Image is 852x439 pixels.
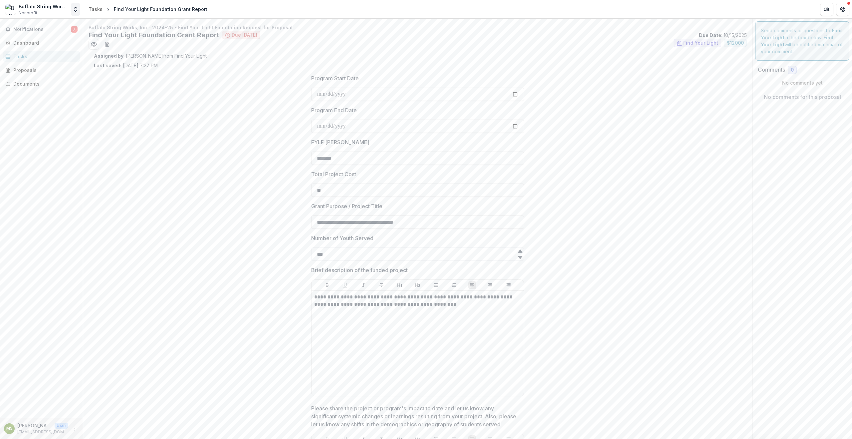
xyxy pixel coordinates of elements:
nav: breadcrumb [86,4,210,14]
div: Proposals [13,67,75,74]
div: Melinda Smith [6,426,13,431]
a: Tasks [3,51,80,62]
span: 0 [791,67,794,73]
button: Heading 1 [396,281,404,289]
p: [EMAIL_ADDRESS][DOMAIN_NAME] [17,429,68,435]
button: Ordered List [450,281,458,289]
div: Tasks [89,6,103,13]
p: Please share the project or program's impact to date and let us know any significant systemic cha... [311,404,520,428]
div: Dashboard [13,39,75,46]
strong: Assigned by [94,53,123,59]
p: No comments yet [758,79,847,86]
span: Notifications [13,27,71,32]
div: Send comments or questions to in the box below. will be notified via email of your comment. [755,21,849,61]
button: Align Center [486,281,494,289]
button: download-word-button [102,39,112,50]
p: Grant Purpose / Project Title [311,202,382,210]
img: Buffalo String Works, Inc [5,4,16,15]
div: Find Your Light Foundation Grant Report [114,6,207,13]
a: Dashboard [3,37,80,48]
p: Brief description of the funded project [311,266,408,274]
div: Tasks [13,53,75,60]
p: Buffalo String Works, Inc - 2024-25 - Find Your Light Foundation Request for Proposal [89,24,747,31]
a: Tasks [86,4,105,14]
h2: Comments [758,67,785,73]
div: Buffalo String Works, Inc [19,3,68,10]
button: Align Right [505,281,513,289]
span: Find Your Light [683,40,718,46]
span: 7 [71,26,78,33]
button: Bold [323,281,331,289]
a: Proposals [3,65,80,76]
button: Get Help [836,3,849,16]
button: Align Left [468,281,476,289]
p: [DATE] 7:27 PM [94,62,158,69]
button: Partners [820,3,833,16]
a: Documents [3,78,80,89]
p: Program Start Date [311,74,359,82]
span: Due [DATE] [232,32,257,38]
strong: Last saved: [94,63,121,68]
button: Bullet List [432,281,440,289]
p: Program End Date [311,106,357,114]
button: Preview 21ce1106-6d26-4ff3-93bd-ca25db5cc546.pdf [89,39,99,50]
span: Nonprofit [19,10,37,16]
p: User [55,423,68,429]
h2: Find Your Light Foundation Grant Report [89,31,219,39]
p: No comments for this proposal [764,93,841,101]
p: : 10/15/2025 [699,32,747,39]
button: Heading 2 [414,281,422,289]
div: Documents [13,80,75,87]
span: $ 12000 [727,40,744,46]
button: Notifications7 [3,24,80,35]
p: Total Project Cost [311,170,356,178]
p: [PERSON_NAME] [17,422,52,429]
strong: Due Date [699,32,721,38]
button: Open entity switcher [71,3,80,16]
button: Underline [341,281,349,289]
p: FYLF [PERSON_NAME] [311,138,369,146]
p: Number of Youth Served [311,234,373,242]
button: More [71,425,79,433]
button: Italicize [359,281,367,289]
button: Strike [377,281,385,289]
p: : [PERSON_NAME] from Find Your Light [94,52,742,59]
